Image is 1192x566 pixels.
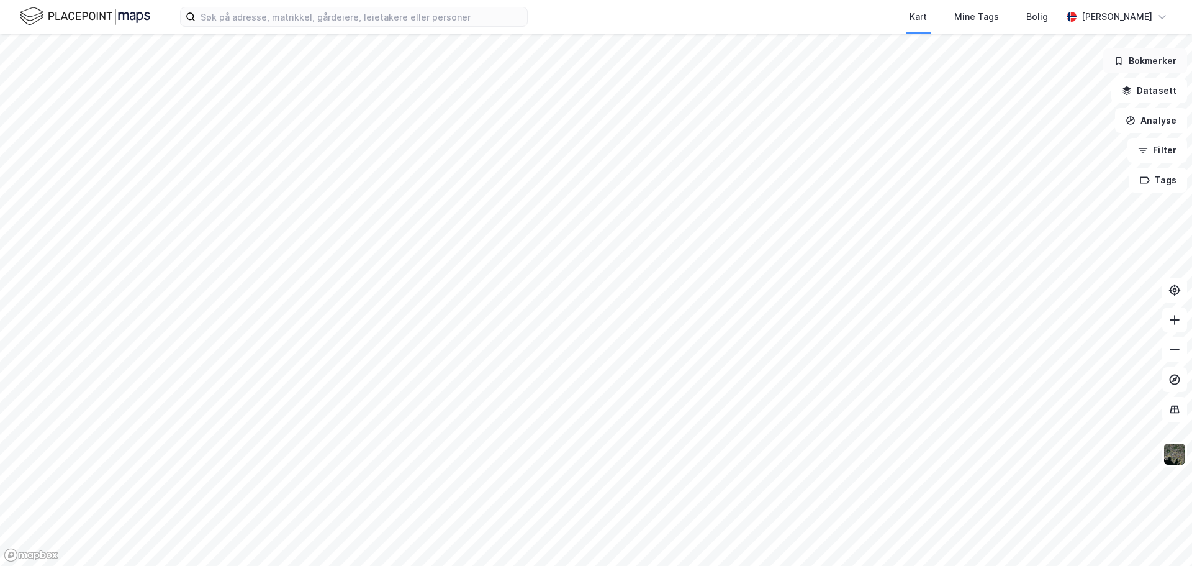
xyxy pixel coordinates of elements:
[4,548,58,562] a: Mapbox homepage
[1130,506,1192,566] iframe: Chat Widget
[1026,9,1048,24] div: Bolig
[1115,108,1187,133] button: Analyse
[910,9,927,24] div: Kart
[1130,506,1192,566] div: Kontrollprogram for chat
[1127,138,1187,163] button: Filter
[20,6,150,27] img: logo.f888ab2527a4732fd821a326f86c7f29.svg
[954,9,999,24] div: Mine Tags
[1111,78,1187,103] button: Datasett
[1163,442,1186,466] img: 9k=
[1081,9,1152,24] div: [PERSON_NAME]
[196,7,527,26] input: Søk på adresse, matrikkel, gårdeiere, leietakere eller personer
[1129,168,1187,193] button: Tags
[1103,48,1187,73] button: Bokmerker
